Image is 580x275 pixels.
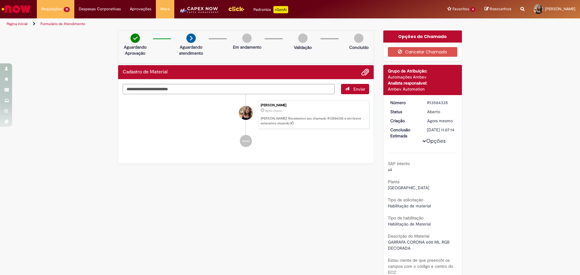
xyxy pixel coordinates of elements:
[123,84,335,94] textarea: Digite sua mensagem aqui...
[427,118,455,124] div: 01/10/2025 09:07:05
[388,68,458,74] div: Grupo de Atribuição:
[273,6,288,13] p: +GenAi
[427,127,455,133] div: [DATE] 11:07:14
[5,18,382,30] ul: Trilhas de página
[490,6,511,12] span: Rascunhos
[1,3,32,15] img: ServiceNow
[160,6,170,12] span: More
[470,7,475,12] span: 4
[354,34,363,43] img: img-circle-grey.png
[242,34,252,43] img: img-circle-grey.png
[485,6,511,12] a: Rascunhos
[545,6,575,11] span: [PERSON_NAME]
[123,69,168,75] h2: Cadastro de Material Histórico de tíquete
[341,84,369,94] button: Enviar
[123,94,369,153] ul: Histórico de tíquete
[388,47,458,57] button: Cancelar Chamado
[388,74,458,80] div: Automações Ambev
[130,34,140,43] img: check-circle-green.png
[265,109,282,113] span: Agora mesmo
[361,68,369,76] button: Adicionar anexos
[388,257,453,275] b: Estou ciente de que preenchi os campos com o código e centro do ECC
[179,6,219,18] img: CapexLogo5.png
[386,109,423,115] dt: Status
[388,161,410,166] b: SAP Interim
[383,30,462,43] div: Opções do Chamado
[388,215,424,221] b: Tipo de habilitação
[388,185,429,190] span: [GEOGRAPHIC_DATA]
[7,21,27,26] a: Página inicial
[353,86,365,92] span: Enviar
[123,100,369,129] li: Mariana Marques Americo
[253,6,288,13] div: Padroniza
[349,44,369,50] p: Concluído
[386,127,423,139] dt: Conclusão Estimada
[388,167,392,172] span: s4
[233,44,261,50] p: Em andamento
[388,203,431,209] span: Habilitação de material
[388,233,429,239] b: Descrição do Material
[294,44,312,50] p: Validação
[176,44,206,56] p: Aguardando atendimento
[388,86,458,92] div: Ambev Automation
[388,80,458,86] div: Analista responsável:
[40,21,85,26] a: Formulário de Atendimento
[427,118,453,123] time: 01/10/2025 09:07:05
[386,100,423,106] dt: Número
[79,6,121,12] span: Despesas Corporativas
[298,34,308,43] img: img-circle-grey.png
[121,44,150,56] p: Aguardando Aprovação
[388,239,451,251] span: GARRAFA CORONA 600 ML RGB DECORADA
[261,116,366,126] p: [PERSON_NAME]! Recebemos seu chamado R13584335 e em breve estaremos atuando.
[427,100,455,106] div: R13584335
[261,104,366,107] div: [PERSON_NAME]
[453,6,469,12] span: Favoritos
[427,118,453,123] span: Agora mesmo
[64,7,70,12] span: 15
[186,34,196,43] img: arrow-next.png
[41,6,63,12] span: Requisições
[388,221,431,227] span: Habilitação de Material
[427,109,455,115] div: Aberto
[130,6,151,12] span: Aprovações
[388,197,423,203] b: Tipo de solicitação
[388,179,399,184] b: Planta
[228,4,244,13] img: click_logo_yellow_360x200.png
[386,118,423,124] dt: Criação
[239,106,253,120] div: Mariana Marques Americo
